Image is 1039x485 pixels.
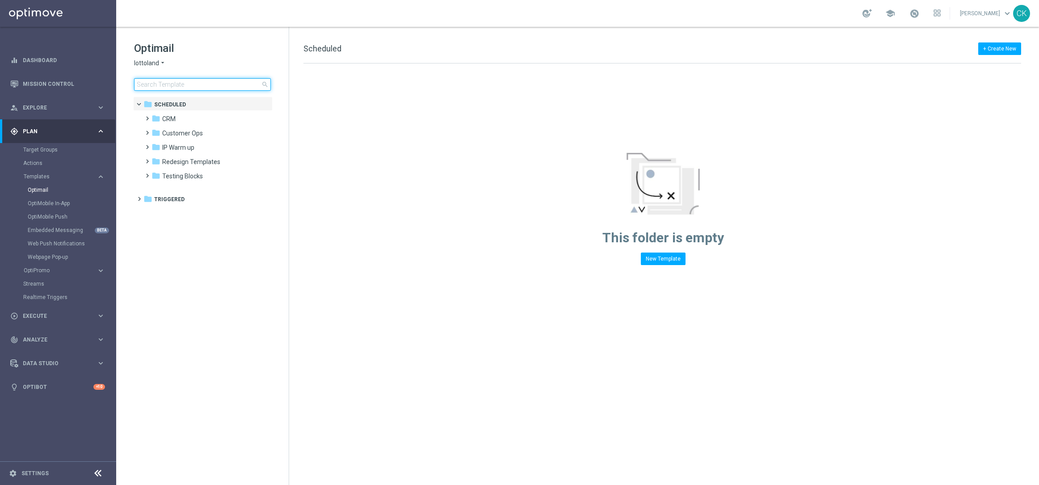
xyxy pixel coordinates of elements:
i: keyboard_arrow_right [97,173,105,181]
i: equalizer [10,56,18,64]
i: track_changes [10,336,18,344]
span: Scheduled [154,101,186,109]
span: Scheduled [303,44,341,53]
div: Data Studio [10,359,97,367]
button: Mission Control [10,80,105,88]
button: gps_fixed Plan keyboard_arrow_right [10,128,105,135]
div: Optimail [28,183,115,197]
span: Templates [24,174,88,179]
a: Optimail [28,186,93,194]
div: CK [1013,5,1030,22]
div: Execute [10,312,97,320]
i: arrow_drop_down [159,59,166,67]
i: folder [151,143,160,152]
div: OptiPromo [23,264,115,277]
span: CRM [162,115,176,123]
span: This folder is empty [602,230,724,245]
i: folder [151,128,160,137]
div: Realtime Triggers [23,291,115,304]
button: Templates keyboard_arrow_right [23,173,105,180]
div: Templates [24,174,97,179]
button: track_changes Analyze keyboard_arrow_right [10,336,105,343]
div: Web Push Notifications [28,237,115,250]
span: Explore [23,105,97,110]
i: folder [143,194,152,203]
button: equalizer Dashboard [10,57,105,64]
i: folder [151,157,160,166]
div: Dashboard [10,48,105,72]
i: settings [9,469,17,477]
div: OptiMobile Push [28,210,115,224]
a: Webpage Pop-up [28,253,93,261]
a: OptiMobile Push [28,213,93,220]
h1: Optimail [134,41,271,55]
a: Dashboard [23,48,105,72]
i: folder [151,114,160,123]
button: lottoland arrow_drop_down [134,59,166,67]
span: Plan [23,129,97,134]
i: person_search [10,104,18,112]
button: New Template [641,253,686,265]
a: Settings [21,471,49,476]
img: emptyStateManageTemplates.jpg [627,153,700,215]
span: keyboard_arrow_down [1002,8,1012,18]
a: Web Push Notifications [28,240,93,247]
span: search [261,81,269,88]
i: keyboard_arrow_right [97,359,105,367]
span: Customer Ops [162,129,203,137]
div: Actions [23,156,115,170]
div: +10 [93,384,105,390]
div: Plan [10,127,97,135]
div: Mission Control [10,72,105,96]
button: lightbulb Optibot +10 [10,384,105,391]
a: Optibot [23,375,93,399]
div: Embedded Messaging [28,224,115,237]
button: OptiPromo keyboard_arrow_right [23,267,105,274]
span: Data Studio [23,361,97,366]
span: lottoland [134,59,159,67]
div: Templates [23,170,115,264]
div: play_circle_outline Execute keyboard_arrow_right [10,312,105,320]
i: keyboard_arrow_right [97,335,105,344]
a: Target Groups [23,146,93,153]
div: OptiPromo [24,268,97,273]
a: Streams [23,280,93,287]
div: Streams [23,277,115,291]
i: keyboard_arrow_right [97,103,105,112]
i: keyboard_arrow_right [97,266,105,275]
button: person_search Explore keyboard_arrow_right [10,104,105,111]
a: Embedded Messaging [28,227,93,234]
input: Search Template [134,78,271,91]
a: OptiMobile In-App [28,200,93,207]
i: play_circle_outline [10,312,18,320]
span: Analyze [23,337,97,342]
i: keyboard_arrow_right [97,312,105,320]
div: Analyze [10,336,97,344]
span: OptiPromo [24,268,88,273]
button: + Create New [978,42,1021,55]
a: Realtime Triggers [23,294,93,301]
div: Target Groups [23,143,115,156]
i: gps_fixed [10,127,18,135]
span: Execute [23,313,97,319]
span: IP Warm up [162,143,194,152]
i: keyboard_arrow_right [97,127,105,135]
div: Webpage Pop-up [28,250,115,264]
i: folder [143,100,152,109]
span: Triggered [154,195,185,203]
i: folder [151,171,160,180]
span: Redesign Templates [162,158,220,166]
button: Data Studio keyboard_arrow_right [10,360,105,367]
i: lightbulb [10,383,18,391]
a: Actions [23,160,93,167]
a: [PERSON_NAME]keyboard_arrow_down [959,7,1013,20]
a: Mission Control [23,72,105,96]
